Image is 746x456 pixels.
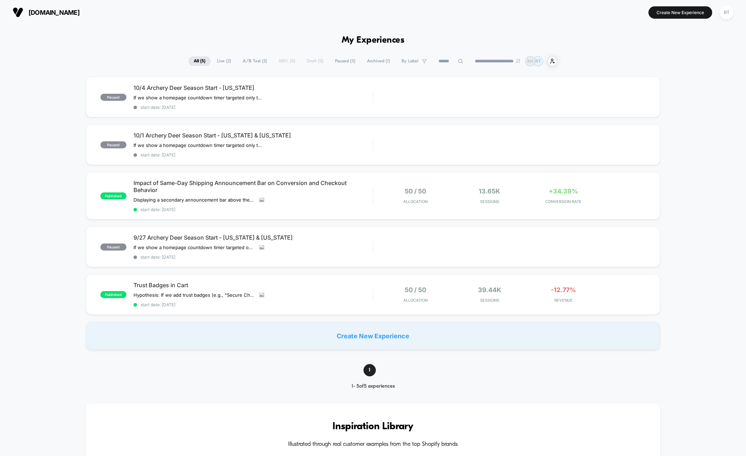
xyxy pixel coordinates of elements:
span: Sessions [454,298,525,303]
span: Live ( 2 ) [212,56,236,66]
span: If we show a homepage countdown timer targeted only to visitors from our top 5 selling states, co... [133,245,254,250]
span: All ( 5 ) [188,56,211,66]
button: RT [717,5,735,20]
span: paused [100,244,126,251]
span: 10/4 Archery Deer Season Start - [US_STATE] [133,84,373,91]
span: 10/1 Archery Deer Season Start - [US_STATE] & [US_STATE] [133,132,373,139]
span: paused [100,94,126,101]
p: RT [535,58,541,64]
button: Create New Experience [648,6,712,19]
span: +34.39% [549,187,578,195]
div: 1 - 5 of 5 experiences [339,383,407,389]
span: 50 / 50 [405,187,426,195]
span: CONVERSION RATE [528,199,599,204]
span: start date: [DATE] [133,254,373,260]
span: Archived ( 1 ) [362,56,395,66]
span: Allocation [403,298,428,303]
h1: My Experiences [342,35,405,45]
span: 50 / 50 [405,286,426,294]
span: -12.77% [551,286,576,294]
span: If we show a homepage countdown timer targeted only to visitors from our top 5 selling states, co... [133,95,264,100]
h3: Inspiration Library [107,421,639,432]
span: Allocation [403,199,428,204]
h4: Illustrated through real customer examples from the top Shopify brands [107,441,639,448]
div: RT [720,6,733,19]
span: A/B Test ( 2 ) [237,56,272,66]
span: 13.65k [479,187,500,195]
span: [DOMAIN_NAME] [29,9,80,16]
span: Hypothesis: If we add trust badges (e.g., "Secure Checkout," "Free & Easy Returns," "Fast Shippin... [133,292,254,298]
span: 1 [363,364,376,376]
button: [DOMAIN_NAME] [11,7,82,18]
div: Create New Experience [86,322,660,350]
span: By Label [402,58,418,64]
span: Sessions [454,199,525,204]
span: Impact of Same-Day Shipping Announcement Bar on Conversion and Checkout Behavior [133,179,373,193]
span: Displaying a secondary announcement bar above the hero image that highlights “Order by 2PM EST fo... [133,197,254,203]
img: end [516,59,520,63]
span: start date: [DATE] [133,105,373,110]
span: 39.44k [478,286,501,294]
span: paused [100,141,126,148]
span: Trust Badges in Cart [133,282,373,289]
span: 9/27 Archery Deer Season Start - [US_STATE] & [US_STATE] [133,234,373,241]
span: published [100,291,126,298]
span: If we show a homepage countdown timer targeted only to visitors from our top 5 selling states, co... [133,142,264,148]
span: Paused ( 3 ) [330,56,361,66]
img: Visually logo [13,7,23,18]
span: start date: [DATE] [133,302,373,307]
span: REVENUE [528,298,599,303]
span: start date: [DATE] [133,152,373,158]
span: published [100,192,126,199]
span: start date: [DATE] [133,207,373,212]
p: KH [527,58,533,64]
